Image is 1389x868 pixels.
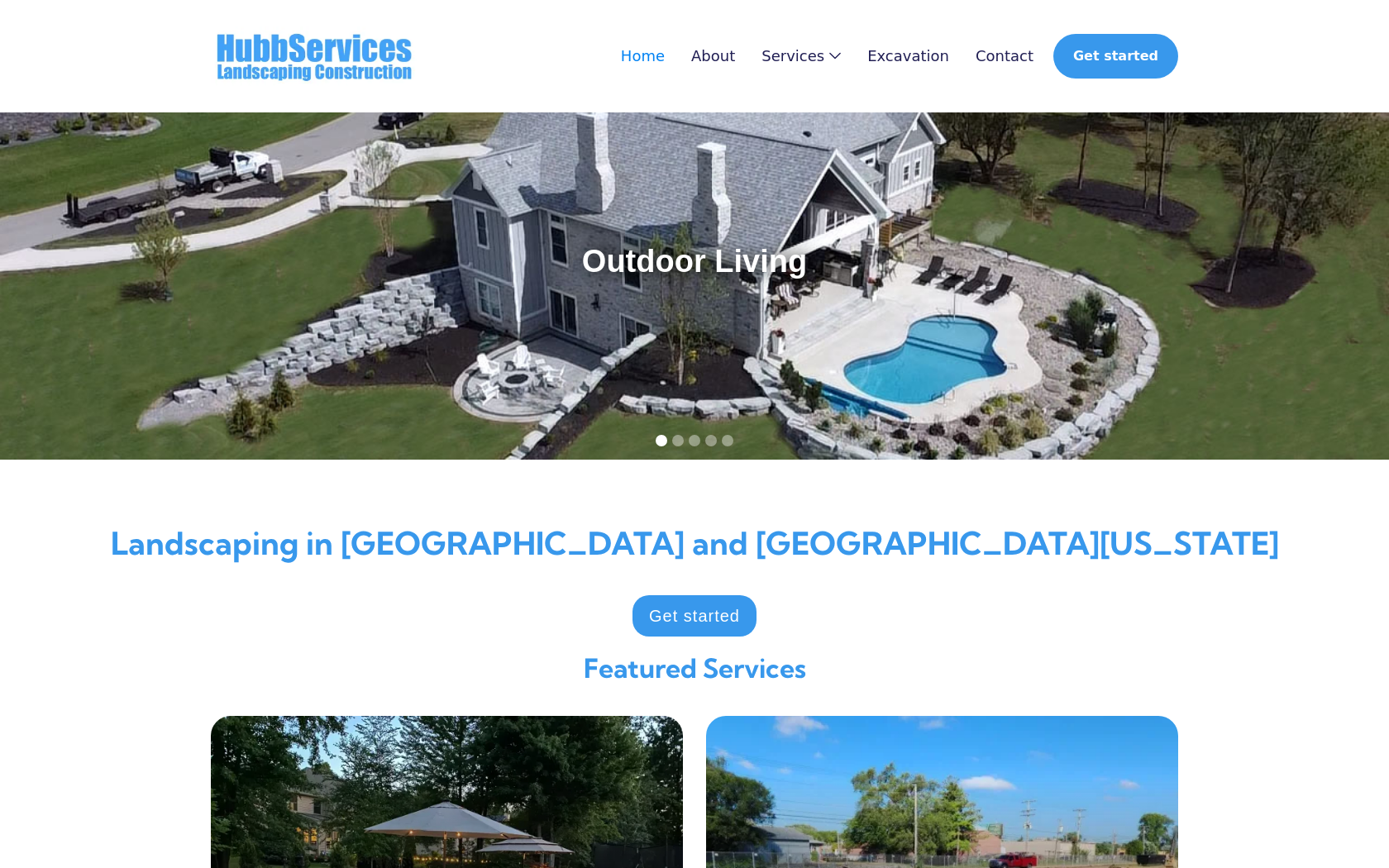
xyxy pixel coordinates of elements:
a: Contact [976,48,1033,64]
img: Logo for Hubb Services landscaping in Findlay. [211,26,418,86]
a: Get started [632,595,757,637]
a: About [691,48,735,64]
a: Home [621,48,665,64]
a: Get started [1053,34,1178,79]
div: next slide [1323,112,1389,460]
div: Show slide 1 of 5 [656,435,667,446]
div: Services [761,48,841,64]
div: Show slide 3 of 5 [689,435,700,446]
div: Show slide 5 of 5 [722,435,733,446]
img: Icon Rounded Chevron Dark - BRIX Templates [829,52,841,60]
a: home [211,26,418,86]
div: Services [761,48,824,64]
div: Show slide 2 of 5 [672,435,684,446]
div: Show slide 4 of 5 [705,435,717,446]
a: Excavation [867,48,949,64]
